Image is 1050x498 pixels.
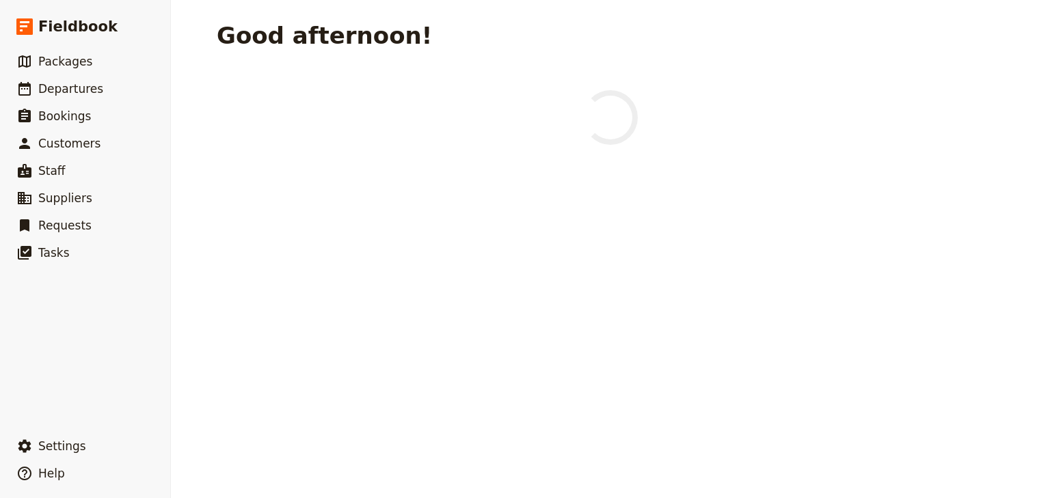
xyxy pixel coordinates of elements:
[38,191,92,205] span: Suppliers
[38,82,103,96] span: Departures
[38,439,86,453] span: Settings
[38,55,92,68] span: Packages
[38,246,70,260] span: Tasks
[38,467,65,480] span: Help
[38,109,91,123] span: Bookings
[38,137,100,150] span: Customers
[38,16,118,37] span: Fieldbook
[217,22,432,49] h1: Good afternoon!
[38,219,92,232] span: Requests
[38,164,66,178] span: Staff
